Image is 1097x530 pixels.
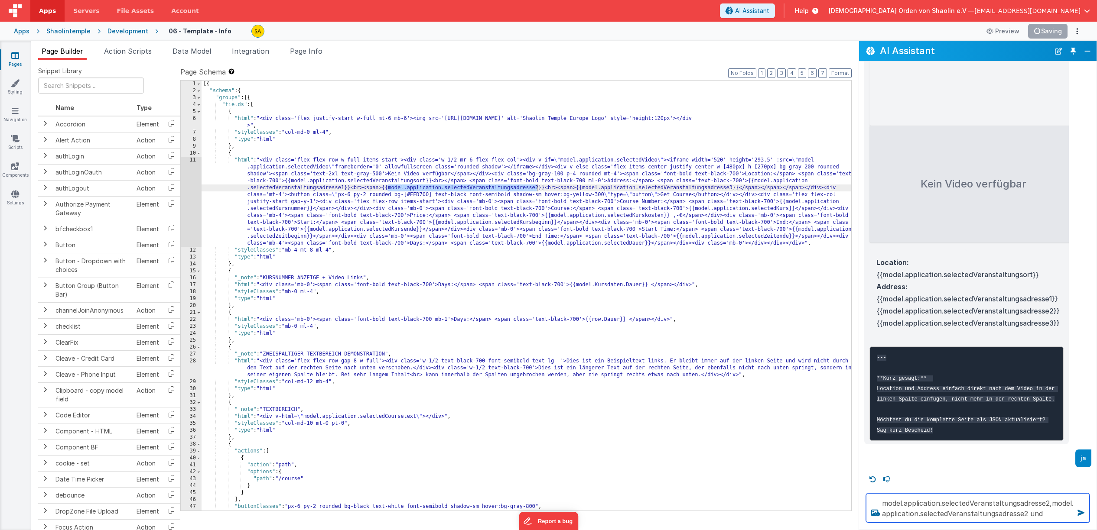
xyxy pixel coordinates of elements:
td: Action [133,132,163,148]
div: 10 [181,150,202,157]
div: 26 [181,344,202,351]
span: Action Scripts [104,47,152,55]
td: ClearFix [52,334,133,350]
div: 44 [181,482,202,489]
div: 4 [181,101,202,108]
div: 22 [181,316,202,323]
button: 1 [758,68,765,78]
span: Data Model [173,47,211,55]
div: 23 [181,323,202,330]
button: 6 [808,68,817,78]
td: Action [133,148,163,164]
div: 5 [181,108,202,115]
button: Format [829,68,852,78]
span: AI Assistant [735,6,769,15]
div: 34 [181,413,202,420]
td: Element [133,278,163,302]
td: Cleave - Credit Card [52,350,133,366]
div: 48 [181,510,202,517]
span: Servers [73,6,99,15]
div: 18 [181,288,202,295]
div: 15 [181,268,202,275]
td: Element [133,221,163,237]
div: 41 [181,462,202,469]
div: 11 [181,157,202,247]
button: 5 [798,68,806,78]
button: [DEMOGRAPHIC_DATA] Orden von Shaolin e.V — [EMAIL_ADDRESS][DOMAIN_NAME] [829,6,1090,15]
p: ja [1081,453,1086,464]
button: 4 [788,68,796,78]
td: Element [133,334,163,350]
span: Page Builder [42,47,83,55]
span: Kein Video verfügbar [921,177,1026,191]
td: Action [133,382,163,407]
td: Clipboard - copy model field [52,382,133,407]
td: Action [133,180,163,196]
span: Apps [39,6,56,15]
td: cookie - set [52,455,133,471]
div: Shaolintemple [46,27,91,36]
div: 40 [181,455,202,462]
td: channelJoinAnonymous [52,302,133,318]
span: Location: [876,258,909,267]
div: 35 [181,420,202,427]
code: --- **Kurz gesagt:** Location und Address einfach direkt nach dem Video in der linken Spalte einf... [877,355,1058,433]
div: 39 [181,448,202,455]
div: 16 [181,275,202,281]
button: Preview [981,24,1025,38]
td: Alert Action [52,132,133,148]
div: 1 [181,81,202,87]
span: {{model.application.selectedVeranstaltungsadresse3}} [876,319,1060,327]
div: 9 [181,143,202,150]
td: Button Group (Button Bar) [52,278,133,302]
iframe: Marker.io feedback button [519,512,578,530]
span: [EMAIL_ADDRESS][DOMAIN_NAME] [974,6,1081,15]
td: Element [133,503,163,519]
td: Date Time Picker [52,471,133,487]
div: 45 [181,489,202,496]
div: 46 [181,496,202,503]
button: AI Assistant [720,3,775,18]
td: Element [133,407,163,423]
div: 37 [181,434,202,441]
div: 24 [181,330,202,337]
div: 2 [181,87,202,94]
div: 31 [181,392,202,399]
div: 25 [181,337,202,344]
td: authLogin [52,148,133,164]
h4: 06 - Template - Info [169,28,231,34]
div: 38 [181,441,202,448]
div: 13 [181,254,202,261]
div: 32 [181,399,202,406]
button: Toggle Pin [1067,45,1079,57]
td: Button - Dropdown with choices [52,253,133,278]
td: authLogout [52,180,133,196]
span: Snippet Library [38,67,82,75]
td: Code Editor [52,407,133,423]
div: 21 [181,309,202,316]
div: 43 [181,475,202,482]
span: Integration [232,47,269,55]
td: Element [133,366,163,382]
button: Close [1082,45,1093,57]
button: 7 [818,68,827,78]
button: No Folds [728,68,756,78]
div: 33 [181,406,202,413]
td: Action [133,455,163,471]
div: 42 [181,469,202,475]
div: 47 [181,503,202,510]
span: Name [55,104,74,111]
button: Saving [1028,24,1068,39]
td: Action [133,164,163,180]
div: Apps [14,27,29,36]
td: Element [133,237,163,253]
input: Search Snippets ... [38,78,144,94]
td: checklist [52,318,133,334]
td: Action [133,487,163,503]
td: Element [133,423,163,439]
div: 3 [181,94,202,101]
span: Page Schema [180,67,226,77]
td: Component - HTML [52,423,133,439]
span: File Assets [117,6,154,15]
h2: AI Assistant [880,45,1050,56]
